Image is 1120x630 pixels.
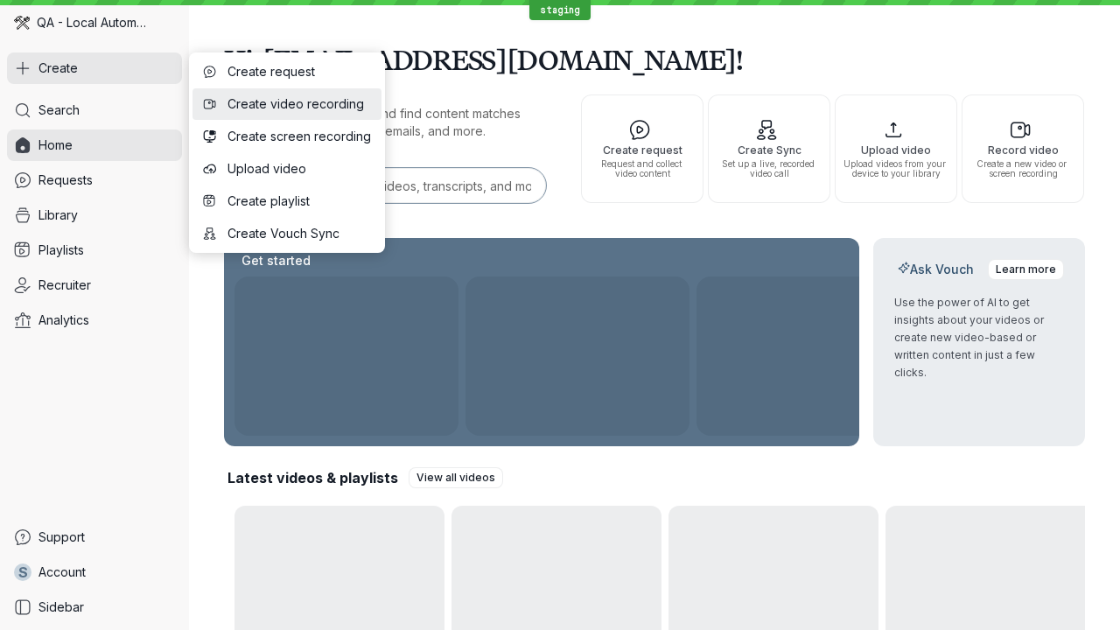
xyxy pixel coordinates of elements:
[7,199,182,231] a: Library
[38,59,78,77] span: Create
[227,225,371,242] span: Create Vouch Sync
[894,294,1064,381] p: Use the power of AI to get insights about your videos or create new video-based or written conten...
[589,144,696,156] span: Create request
[969,144,1076,156] span: Record video
[224,35,1085,84] h1: Hi, [EMAIL_ADDRESS][DOMAIN_NAME]!
[894,261,977,278] h2: Ask Vouch
[7,591,182,623] a: Sidebar
[18,563,28,581] span: s
[38,598,84,616] span: Sidebar
[7,304,182,336] a: Analytics
[716,159,822,178] span: Set up a live, recorded video call
[192,56,381,87] button: Create request
[589,159,696,178] span: Request and collect video content
[7,234,182,266] a: Playlists
[38,171,93,189] span: Requests
[409,467,503,488] a: View all videos
[38,311,89,329] span: Analytics
[988,259,1064,280] a: Learn more
[581,94,703,203] button: Create requestRequest and collect video content
[835,94,957,203] button: Upload videoUpload videos from your device to your library
[192,88,381,120] button: Create video recording
[227,192,371,210] span: Create playlist
[7,129,182,161] a: Home
[192,185,381,217] button: Create playlist
[38,206,78,224] span: Library
[38,101,80,119] span: Search
[227,63,371,80] span: Create request
[7,556,182,588] a: sAccount
[192,121,381,152] button: Create screen recording
[38,241,84,259] span: Playlists
[7,269,182,301] a: Recruiter
[708,94,830,203] button: Create SyncSet up a live, recorded video call
[969,159,1076,178] span: Create a new video or screen recording
[7,521,182,553] a: Support
[38,276,91,294] span: Recruiter
[38,528,85,546] span: Support
[7,7,182,38] div: QA - Local Automation
[38,136,73,154] span: Home
[37,14,149,31] span: QA - Local Automation
[7,94,182,126] a: Search
[996,261,1056,278] span: Learn more
[224,105,549,140] p: Search for any keywords and find content matches through transcriptions, user emails, and more.
[227,468,398,487] h2: Latest videos & playlists
[38,563,86,581] span: Account
[716,144,822,156] span: Create Sync
[843,144,949,156] span: Upload video
[416,469,495,486] span: View all videos
[192,153,381,185] button: Upload video
[7,164,182,196] a: Requests
[227,95,371,113] span: Create video recording
[962,94,1084,203] button: Record videoCreate a new video or screen recording
[14,15,30,31] img: QA - Local Automation avatar
[7,52,182,84] button: Create
[227,128,371,145] span: Create screen recording
[843,159,949,178] span: Upload videos from your device to your library
[238,252,314,269] h2: Get started
[192,218,381,249] button: Create Vouch Sync
[227,160,371,178] span: Upload video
